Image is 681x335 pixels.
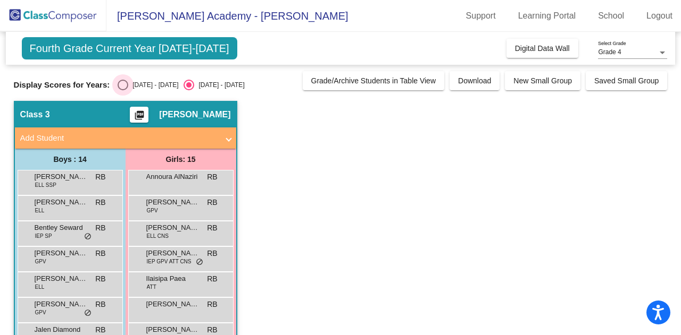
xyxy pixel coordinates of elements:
span: Saved Small Group [594,76,659,85]
span: [PERSON_NAME] [146,324,200,335]
span: RB [207,273,217,285]
button: New Small Group [505,71,580,90]
span: RB [207,171,217,183]
span: [PERSON_NAME] [146,222,200,233]
button: Grade/Archive Students in Table View [303,71,445,90]
span: RB [95,197,105,208]
span: Class 3 [20,109,50,120]
div: Boys : 14 [15,149,126,170]
span: [PERSON_NAME] [146,299,200,310]
div: [DATE] - [DATE] [128,80,178,90]
span: Grade/Archive Students in Table View [311,76,436,85]
button: Download [450,71,500,90]
span: [PERSON_NAME] [35,197,88,208]
span: Grade 4 [598,48,621,56]
button: Print Students Details [130,107,148,123]
button: Saved Small Group [586,71,667,90]
span: do_not_disturb_alt [84,233,92,241]
a: School [589,7,633,24]
a: Logout [638,7,681,24]
span: RB [207,299,217,310]
a: Support [458,7,504,24]
span: ELL [35,283,45,291]
button: Digital Data Wall [506,39,578,58]
span: GPV [147,207,158,214]
span: [PERSON_NAME] [35,248,88,259]
span: RB [207,197,217,208]
span: ELL CNS [147,232,169,240]
span: IEP GPV ATT CNS [147,257,192,265]
span: do_not_disturb_alt [84,309,92,317]
span: [PERSON_NAME] [35,299,88,310]
span: Bentley Seward [35,222,88,233]
div: [DATE] - [DATE] [194,80,244,90]
a: Learning Portal [510,7,585,24]
span: RB [207,248,217,259]
mat-radio-group: Select an option [118,80,244,90]
span: Digital Data Wall [515,44,570,53]
span: Jalen Diamond [35,324,88,335]
span: [PERSON_NAME] [35,273,88,284]
span: [PERSON_NAME] [159,109,230,120]
span: ELL [35,207,45,214]
span: Ilaisipa Paea [146,273,200,284]
span: RB [95,299,105,310]
span: GPV [35,308,46,316]
span: [PERSON_NAME] Academy - [PERSON_NAME] [106,7,348,24]
span: New Small Group [513,76,572,85]
span: [PERSON_NAME] [35,171,88,182]
span: do_not_disturb_alt [196,258,203,267]
div: Girls: 15 [126,149,236,170]
span: Display Scores for Years: [14,80,110,90]
span: ATT [147,283,156,291]
span: RB [207,222,217,234]
span: RB [95,222,105,234]
span: Annoura AlNaziri [146,171,200,182]
span: RB [95,248,105,259]
span: GPV [35,257,46,265]
span: ELL SSP [35,181,56,189]
mat-expansion-panel-header: Add Student [15,127,236,149]
span: Fourth Grade Current Year [DATE]-[DATE] [22,37,237,59]
span: RB [95,273,105,285]
span: Download [458,76,491,85]
span: IEP SP [35,232,52,240]
mat-icon: picture_as_pdf [133,110,146,125]
mat-panel-title: Add Student [20,132,218,144]
span: [PERSON_NAME] [146,248,200,259]
span: [PERSON_NAME] [146,197,200,208]
span: RB [95,171,105,183]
